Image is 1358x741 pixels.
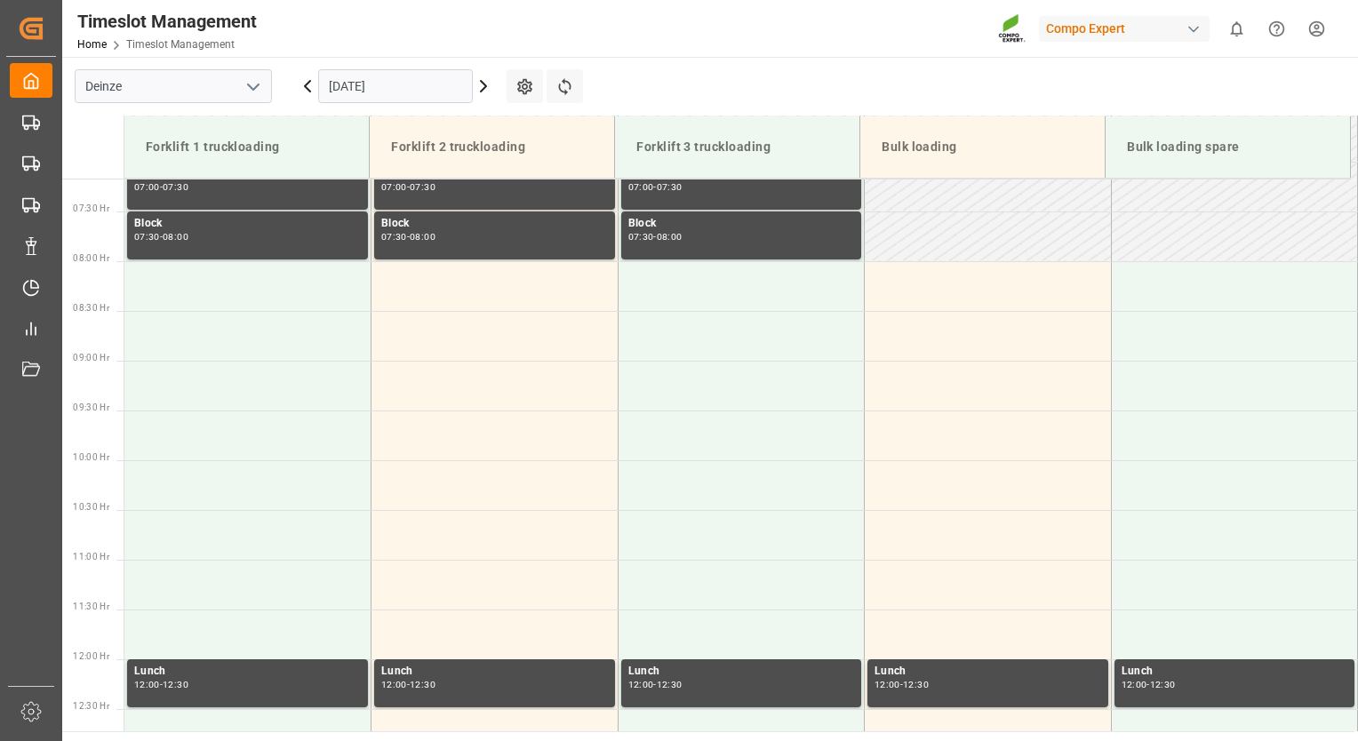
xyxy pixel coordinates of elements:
[1217,9,1257,49] button: show 0 new notifications
[73,452,109,462] span: 10:00 Hr
[410,681,435,689] div: 12:30
[73,353,109,363] span: 09:00 Hr
[653,233,656,241] div: -
[384,131,600,163] div: Forklift 2 truckloading
[73,552,109,562] span: 11:00 Hr
[381,215,608,233] div: Block
[160,681,163,689] div: -
[381,183,407,191] div: 07:00
[73,602,109,611] span: 11:30 Hr
[77,38,107,51] a: Home
[77,8,257,35] div: Timeslot Management
[134,681,160,689] div: 12:00
[1146,681,1149,689] div: -
[239,73,266,100] button: open menu
[407,681,410,689] div: -
[318,69,473,103] input: DD.MM.YYYY
[903,681,929,689] div: 12:30
[628,215,855,233] div: Block
[1122,681,1147,689] div: 12:00
[139,131,355,163] div: Forklift 1 truckloading
[134,215,361,233] div: Block
[998,13,1026,44] img: Screenshot%202023-09-29%20at%2010.02.21.png_1712312052.png
[657,183,683,191] div: 07:30
[134,233,160,241] div: 07:30
[160,183,163,191] div: -
[407,183,410,191] div: -
[628,663,855,681] div: Lunch
[900,681,903,689] div: -
[73,701,109,711] span: 12:30 Hr
[163,233,188,241] div: 08:00
[163,183,188,191] div: 07:30
[381,663,608,681] div: Lunch
[73,203,109,213] span: 07:30 Hr
[410,233,435,241] div: 08:00
[628,233,654,241] div: 07:30
[653,681,656,689] div: -
[1120,131,1336,163] div: Bulk loading spare
[407,233,410,241] div: -
[134,183,160,191] div: 07:00
[628,681,654,689] div: 12:00
[134,663,361,681] div: Lunch
[875,681,900,689] div: 12:00
[875,131,1090,163] div: Bulk loading
[163,681,188,689] div: 12:30
[1150,681,1176,689] div: 12:30
[73,253,109,263] span: 08:00 Hr
[1039,12,1217,45] button: Compo Expert
[73,402,109,412] span: 09:30 Hr
[381,233,407,241] div: 07:30
[1039,16,1210,42] div: Compo Expert
[73,502,109,512] span: 10:30 Hr
[73,303,109,313] span: 08:30 Hr
[657,233,683,241] div: 08:00
[628,183,654,191] div: 07:00
[381,681,407,689] div: 12:00
[657,681,683,689] div: 12:30
[629,131,845,163] div: Forklift 3 truckloading
[160,233,163,241] div: -
[73,651,109,661] span: 12:00 Hr
[75,69,272,103] input: Type to search/select
[1257,9,1297,49] button: Help Center
[1122,663,1348,681] div: Lunch
[410,183,435,191] div: 07:30
[653,183,656,191] div: -
[875,663,1101,681] div: Lunch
